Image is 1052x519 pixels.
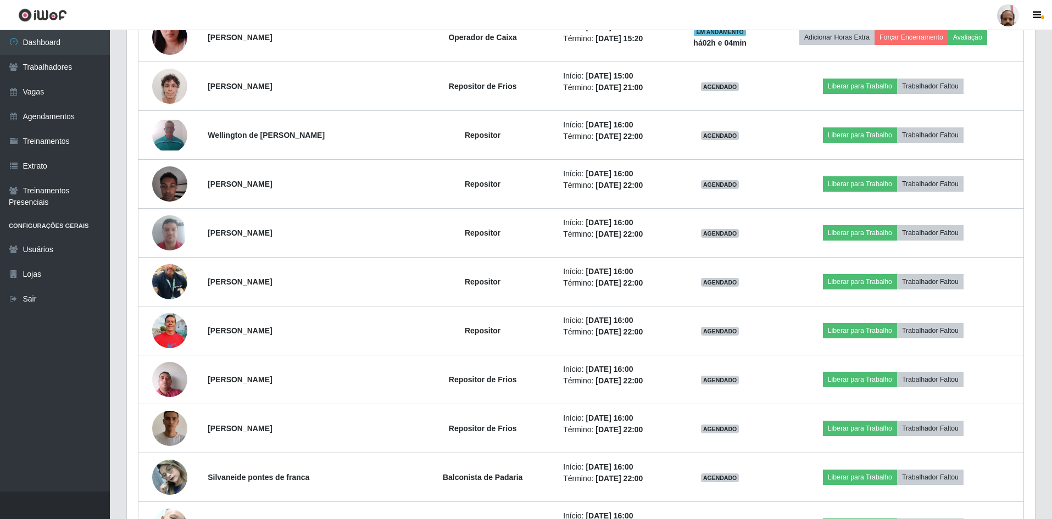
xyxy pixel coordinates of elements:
[465,131,500,139] strong: Repositor
[208,473,309,482] strong: Silvaneide pontes de franca
[897,421,964,436] button: Trabalhador Faltou
[563,168,670,180] li: Início:
[152,6,187,69] img: 1754840116013.jpeg
[208,33,272,42] strong: [PERSON_NAME]
[586,218,633,227] time: [DATE] 16:00
[152,307,187,354] img: 1757774886821.jpeg
[449,424,517,433] strong: Repositor de Frios
[208,424,272,433] strong: [PERSON_NAME]
[563,70,670,82] li: Início:
[208,180,272,188] strong: [PERSON_NAME]
[208,326,272,335] strong: [PERSON_NAME]
[897,274,964,289] button: Trabalhador Faltou
[586,365,633,373] time: [DATE] 16:00
[443,473,523,482] strong: Balconista de Padaria
[152,397,187,460] img: 1755648406339.jpeg
[595,230,643,238] time: [DATE] 22:00
[563,266,670,277] li: Início:
[897,470,964,485] button: Trabalhador Faltou
[823,323,897,338] button: Liberar para Trabalho
[563,326,670,338] li: Término:
[563,315,670,326] li: Início:
[897,225,964,241] button: Trabalhador Faltou
[208,228,272,237] strong: [PERSON_NAME]
[897,372,964,387] button: Trabalhador Faltou
[586,414,633,422] time: [DATE] 16:00
[823,274,897,289] button: Liberar para Trabalho
[823,421,897,436] button: Liberar para Trabalho
[586,169,633,178] time: [DATE] 16:00
[563,119,670,131] li: Início:
[823,127,897,143] button: Liberar para Trabalho
[152,120,187,150] img: 1724302399832.jpeg
[595,376,643,385] time: [DATE] 22:00
[586,71,633,80] time: [DATE] 15:00
[152,63,187,109] img: 1703117020514.jpeg
[823,372,897,387] button: Liberar para Trabalho
[448,33,517,42] strong: Operador de Caixa
[563,277,670,289] li: Término:
[563,82,670,93] li: Término:
[823,470,897,485] button: Liberar para Trabalho
[449,375,517,384] strong: Repositor de Frios
[449,82,517,91] strong: Repositor de Frios
[693,38,747,47] strong: há 02 h e 04 min
[465,228,500,237] strong: Repositor
[897,79,964,94] button: Trabalhador Faltou
[595,34,643,43] time: [DATE] 15:20
[595,327,643,336] time: [DATE] 22:00
[694,27,746,36] span: EM ANDAMENTO
[875,30,948,45] button: Forçar Encerramento
[152,250,187,313] img: 1750979435200.jpeg
[595,132,643,141] time: [DATE] 22:00
[563,461,670,473] li: Início:
[701,180,739,189] span: AGENDADO
[563,228,670,240] li: Término:
[701,473,739,482] span: AGENDADO
[701,376,739,384] span: AGENDADO
[897,323,964,338] button: Trabalhador Faltou
[701,425,739,433] span: AGENDADO
[208,82,272,91] strong: [PERSON_NAME]
[563,131,670,142] li: Término:
[563,33,670,44] li: Término:
[152,356,187,403] img: 1659209415868.jpeg
[563,412,670,424] li: Início:
[799,30,875,45] button: Adicionar Horas Extra
[465,180,500,188] strong: Repositor
[823,176,897,192] button: Liberar para Trabalho
[18,8,67,22] img: CoreUI Logo
[563,473,670,484] li: Término:
[563,180,670,191] li: Término:
[701,82,739,91] span: AGENDADO
[563,424,670,436] li: Término:
[701,229,739,238] span: AGENDADO
[208,375,272,384] strong: [PERSON_NAME]
[701,278,739,287] span: AGENDADO
[586,267,633,276] time: [DATE] 16:00
[595,278,643,287] time: [DATE] 22:00
[152,454,187,500] img: 1745451442211.jpeg
[586,316,633,325] time: [DATE] 16:00
[595,181,643,189] time: [DATE] 22:00
[595,83,643,92] time: [DATE] 21:00
[563,375,670,387] li: Término:
[465,326,500,335] strong: Repositor
[152,160,187,207] img: 1739977282987.jpeg
[208,277,272,286] strong: [PERSON_NAME]
[701,131,739,140] span: AGENDADO
[701,327,739,336] span: AGENDADO
[595,474,643,483] time: [DATE] 22:00
[465,277,500,286] strong: Repositor
[586,462,633,471] time: [DATE] 16:00
[586,120,633,129] time: [DATE] 16:00
[152,209,187,256] img: 1749214074954.jpeg
[897,127,964,143] button: Trabalhador Faltou
[948,30,987,45] button: Avaliação
[595,425,643,434] time: [DATE] 22:00
[563,364,670,375] li: Início:
[823,225,897,241] button: Liberar para Trabalho
[823,79,897,94] button: Liberar para Trabalho
[208,131,325,139] strong: Wellington de [PERSON_NAME]
[897,176,964,192] button: Trabalhador Faltou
